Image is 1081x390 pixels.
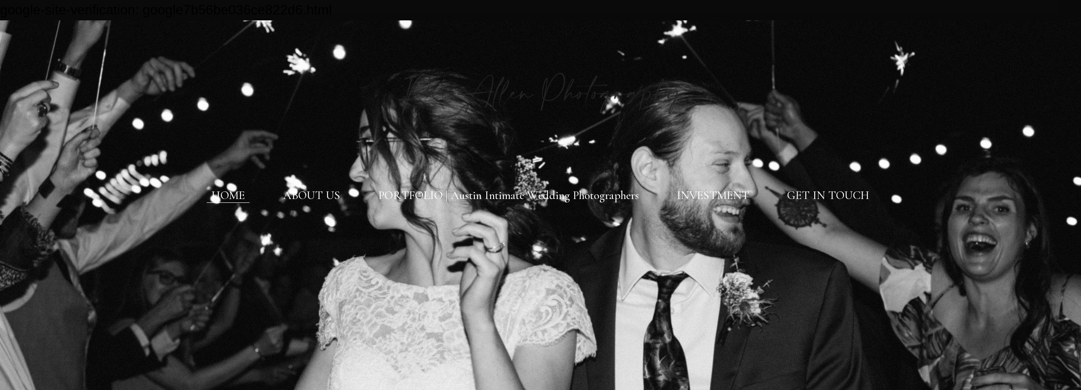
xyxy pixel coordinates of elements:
[212,188,245,203] a: HOME
[378,188,639,203] a: PORTFOLIO | Austin Intimate Wedding Photographers
[677,188,749,203] a: INVESTMENT
[372,33,709,139] img: Rae Allen Photography
[787,188,869,203] a: GET IN TOUCH
[283,188,340,203] a: ABOUT US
